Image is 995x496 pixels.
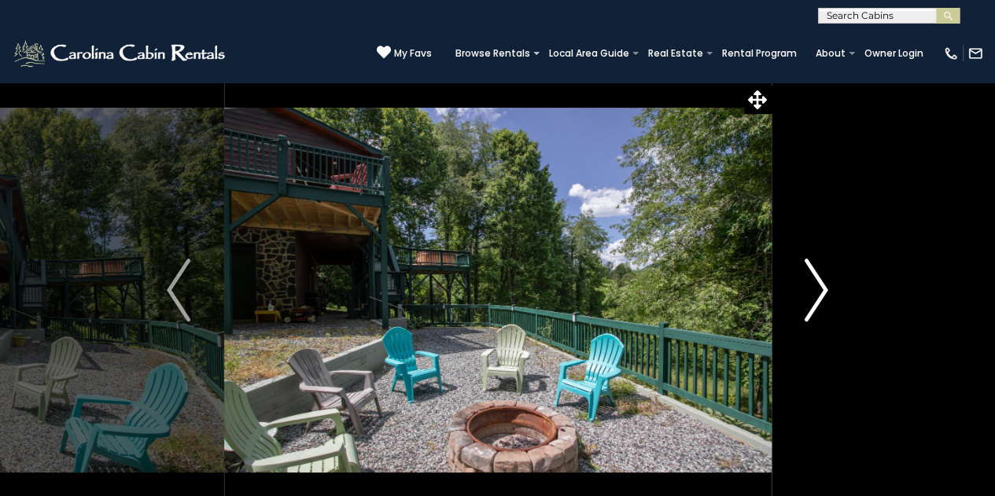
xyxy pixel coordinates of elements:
[857,42,931,64] a: Owner Login
[377,45,432,61] a: My Favs
[541,42,637,64] a: Local Area Guide
[714,42,805,64] a: Rental Program
[967,46,983,61] img: mail-regular-white.png
[448,42,538,64] a: Browse Rentals
[943,46,959,61] img: phone-regular-white.png
[640,42,711,64] a: Real Estate
[805,259,828,321] img: arrow
[167,259,190,321] img: arrow
[12,38,230,69] img: White-1-2.png
[394,46,432,61] span: My Favs
[808,42,853,64] a: About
